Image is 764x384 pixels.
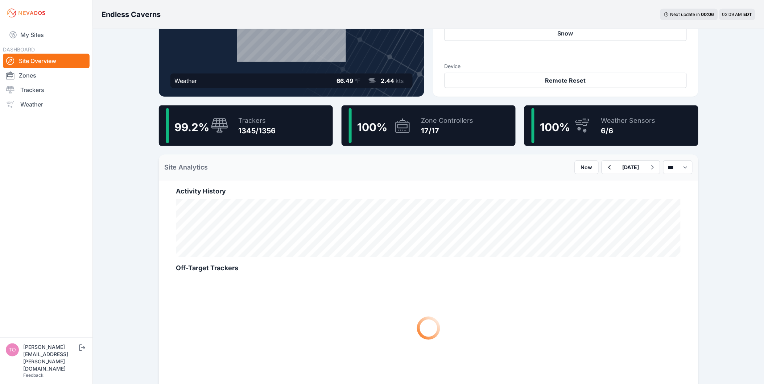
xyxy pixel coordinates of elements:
div: [PERSON_NAME][EMAIL_ADDRESS][PERSON_NAME][DOMAIN_NAME] [23,343,78,372]
button: Snow [445,26,687,41]
span: EDT [744,12,752,17]
img: tomasz.barcz@energix-group.com [6,343,19,356]
a: 100%Zone Controllers17/17 [342,105,516,146]
span: 02:09 AM [722,12,742,17]
a: Trackers [3,83,90,97]
h2: Site Analytics [165,162,208,172]
div: Trackers [239,116,276,126]
nav: Breadcrumb [102,5,161,24]
div: 1345/1356 [239,126,276,136]
a: My Sites [3,26,90,43]
button: Now [575,160,599,174]
h3: Endless Caverns [102,9,161,20]
div: Zone Controllers [421,116,474,126]
span: °F [355,77,361,84]
button: [DATE] [617,161,645,174]
div: 17/17 [421,126,474,136]
div: Weather Sensors [601,116,656,126]
span: 100 % [540,121,570,134]
a: Weather [3,97,90,112]
a: Site Overview [3,54,90,68]
h3: Device [445,63,687,70]
div: Weather [175,76,197,85]
span: 99.2 % [175,121,210,134]
div: 6/6 [601,126,656,136]
span: 2.44 [381,77,395,84]
span: 66.49 [337,77,354,84]
div: 00 : 06 [701,12,714,17]
h2: Off-Target Trackers [176,263,681,273]
img: Nevados [6,7,46,19]
span: kts [396,77,404,84]
a: 100%Weather Sensors6/6 [524,105,698,146]
span: DASHBOARD [3,46,35,53]
a: 99.2%Trackers1345/1356 [159,105,333,146]
a: Zones [3,68,90,83]
button: Remote Reset [445,73,687,88]
a: Feedback [23,372,44,378]
h2: Activity History [176,186,681,196]
span: 100 % [358,121,388,134]
span: Next update in [670,12,700,17]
